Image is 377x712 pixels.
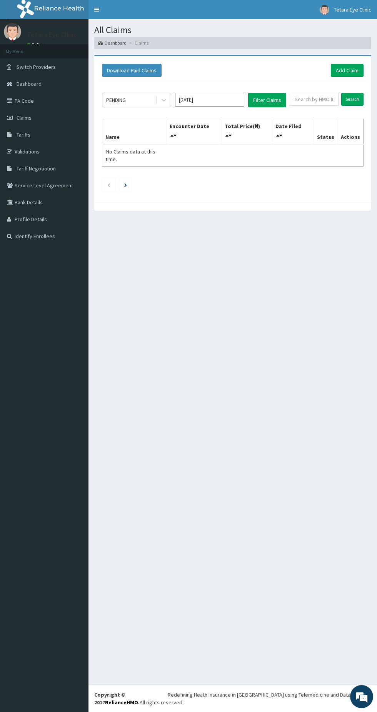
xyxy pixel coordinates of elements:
[4,23,21,40] img: User Image
[94,691,140,706] strong: Copyright © 2017 .
[105,699,138,706] a: RelianceHMO
[166,119,221,144] th: Encounter Date
[17,131,30,138] span: Tariffs
[102,64,162,77] button: Download Paid Claims
[27,42,45,47] a: Online
[341,93,364,106] input: Search
[107,181,110,188] a: Previous page
[98,40,127,46] a: Dashboard
[320,5,329,15] img: User Image
[27,31,77,38] p: Tetara Eye Clinic
[221,119,272,144] th: Total Price(₦)
[106,96,126,104] div: PENDING
[17,80,42,87] span: Dashboard
[88,685,377,712] footer: All rights reserved.
[314,119,337,144] th: Status
[168,691,371,699] div: Redefining Heath Insurance in [GEOGRAPHIC_DATA] using Telemedicine and Data Science!
[331,64,364,77] a: Add Claim
[17,63,56,70] span: Switch Providers
[272,119,314,144] th: Date Filed
[290,93,339,106] input: Search by HMO ID
[337,119,363,144] th: Actions
[17,114,32,121] span: Claims
[334,6,371,13] span: Tetara Eye Clinic
[248,93,286,107] button: Filter Claims
[127,40,148,46] li: Claims
[17,165,56,172] span: Tariff Negotiation
[175,93,244,107] input: Select Month and Year
[94,25,371,35] h1: All Claims
[102,119,167,144] th: Name
[105,148,155,163] span: No Claims data at this time.
[124,181,127,188] a: Next page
